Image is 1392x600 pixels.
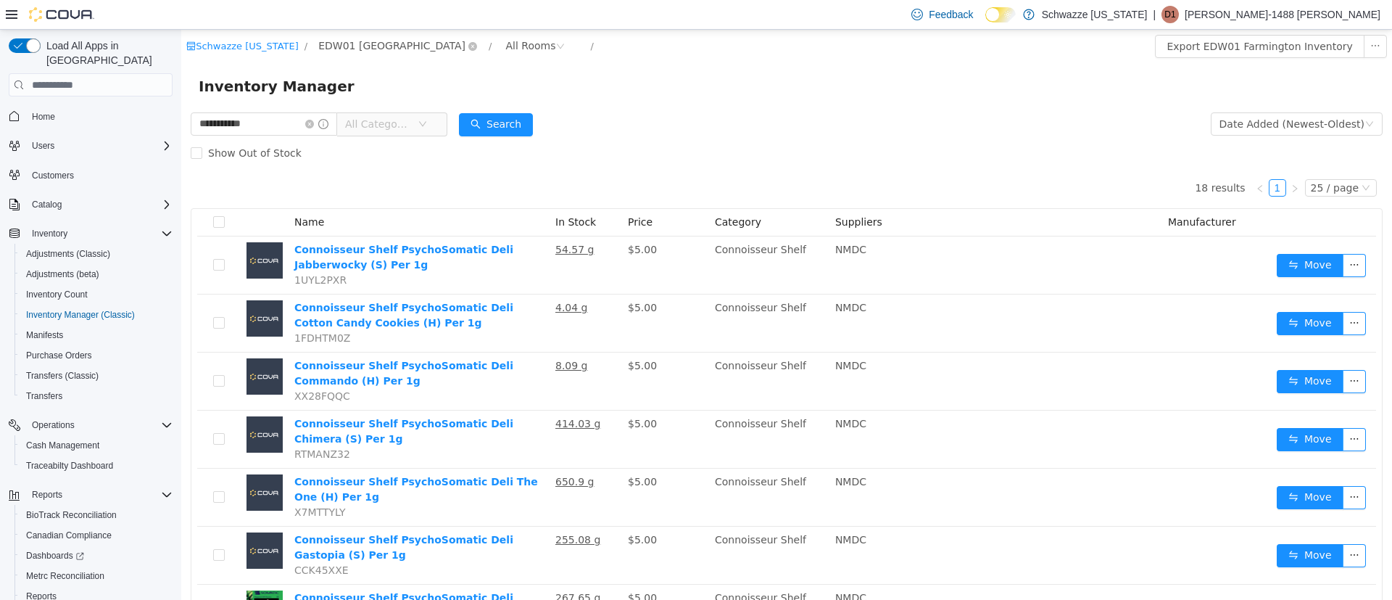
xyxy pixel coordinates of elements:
[26,196,67,213] button: Catalog
[534,186,580,198] span: Category
[20,367,173,385] span: Transfers (Classic)
[654,562,685,574] span: NMDC
[26,166,173,184] span: Customers
[528,381,648,439] td: Connoisseur Shelf
[1182,5,1206,28] button: icon: ellipsis
[26,329,63,341] span: Manifests
[26,248,110,260] span: Adjustments (Classic)
[1161,456,1185,480] button: icon: ellipsis
[26,225,173,242] span: Inventory
[20,367,104,385] a: Transfers (Classic)
[65,329,101,365] img: Connoisseur Shelf PsychoSomatic Deli Commando (H) Per 1g placeholder
[20,286,173,303] span: Inventory Count
[654,388,685,400] span: NMDC
[113,214,332,241] a: Connoisseur Shelf PsychoSomatic Deli Jabberwocky (S) Per 1g
[528,497,648,555] td: Connoisseur Shelf
[20,245,173,263] span: Adjustments (Classic)
[324,5,374,27] div: All Rooms
[26,225,73,242] button: Inventory
[32,489,62,501] span: Reports
[1095,456,1162,480] button: icon: swapMove
[1088,150,1104,166] a: 1
[20,506,173,524] span: BioTrack Reconciliation
[26,486,68,504] button: Reports
[113,244,165,256] span: 1UYL2PXR
[20,326,173,344] span: Manifests
[14,456,178,476] button: Traceabilty Dashboard
[1070,149,1087,167] li: Previous Page
[374,330,407,342] u: 8.09 g
[65,271,101,307] img: Connoisseur Shelf PsychoSomatic Deli Cotton Candy Cookies (H) Per 1g placeholder
[65,503,101,539] img: Connoisseur Shelf PsychoSomatic Deli Gastopia (S) Per 1g placeholder
[654,330,685,342] span: NMDC
[20,437,105,454] a: Cash Management
[1095,398,1162,422] button: icon: swapMove
[26,570,104,582] span: Metrc Reconciliation
[20,567,173,585] span: Metrc Reconciliation
[21,118,126,129] span: Show Out of Stock
[65,387,101,423] img: Connoisseur Shelf PsychoSomatic Deli Chimera (S) Per 1g placeholder
[3,415,178,435] button: Operations
[20,567,110,585] a: Metrc Reconciliation
[654,186,701,198] span: Suppliers
[528,207,648,265] td: Connoisseur Shelf
[1105,149,1122,167] li: Next Page
[654,214,685,226] span: NMDC
[374,504,419,516] u: 255.08 g
[32,199,62,210] span: Catalog
[164,87,230,102] span: All Categories
[14,305,178,325] button: Inventory Manager (Classic)
[1087,149,1105,167] li: 1
[447,214,476,226] span: $5.00
[20,286,94,303] a: Inventory Count
[3,223,178,244] button: Inventory
[26,108,61,126] a: Home
[1042,6,1148,23] p: Schwazze [US_STATE]
[20,387,68,405] a: Transfers
[26,460,113,472] span: Traceabilty Dashboard
[528,323,648,381] td: Connoisseur Shelf
[1014,149,1064,167] li: 18 results
[1161,6,1179,23] div: Denise-1488 Zamora
[287,12,296,21] i: icon: close-circle
[447,388,476,400] span: $5.00
[113,504,332,531] a: Connoisseur Shelf PsychoSomatic Deli Gastopia (S) Per 1g
[1180,154,1189,164] i: icon: down
[3,165,178,186] button: Customers
[26,416,173,434] span: Operations
[29,7,94,22] img: Cova
[14,345,178,366] button: Purchase Orders
[20,457,173,474] span: Traceabilty Dashboard
[528,265,648,323] td: Connoisseur Shelf
[41,38,173,67] span: Load All Apps in [GEOGRAPHIC_DATA]
[1185,6,1380,23] p: [PERSON_NAME]-1488 [PERSON_NAME]
[14,525,178,546] button: Canadian Compliance
[26,390,62,402] span: Transfers
[20,306,141,324] a: Inventory Manager (Classic)
[32,170,74,181] span: Customers
[1095,224,1162,247] button: icon: swapMove
[447,446,476,458] span: $5.00
[124,90,133,99] i: icon: close-circle
[32,228,67,239] span: Inventory
[447,504,476,516] span: $5.00
[113,388,332,415] a: Connoisseur Shelf PsychoSomatic Deli Chimera (S) Per 1g
[374,186,415,198] span: In Stock
[1161,340,1185,363] button: icon: ellipsis
[14,435,178,456] button: Cash Management
[26,350,92,361] span: Purchase Orders
[374,214,413,226] u: 54.57 g
[3,105,178,126] button: Home
[237,90,246,100] i: icon: down
[374,446,413,458] u: 650.9 g
[1130,150,1177,166] div: 25 / page
[113,186,143,198] span: Name
[26,530,112,541] span: Canadian Compliance
[113,477,164,488] span: X7MTTYLY
[26,440,99,451] span: Cash Management
[113,562,333,589] a: Connoisseur Shelf PsychoSomatic Deli Ripped Off [PERSON_NAME] (H) Per 1g
[14,244,178,264] button: Adjustments (Classic)
[65,561,101,597] img: Connoisseur Shelf PsychoSomatic Deli Ripped Off Runtz (H) Per 1g hero shot
[14,325,178,345] button: Manifests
